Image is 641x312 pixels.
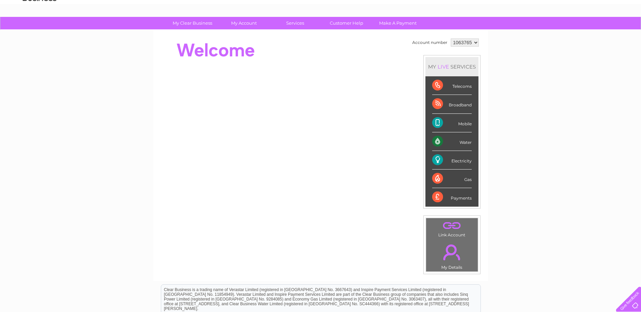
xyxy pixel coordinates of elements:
[428,240,476,264] a: .
[428,220,476,232] a: .
[596,29,613,34] a: Contact
[411,37,449,48] td: Account number
[514,3,560,12] a: 0333 014 3131
[22,18,57,38] img: logo.png
[432,151,472,170] div: Electricity
[319,17,374,29] a: Customer Help
[165,17,220,29] a: My Clear Business
[619,29,635,34] a: Log out
[539,29,554,34] a: Energy
[161,4,480,33] div: Clear Business is a trading name of Verastar Limited (registered in [GEOGRAPHIC_DATA] No. 3667643...
[432,170,472,188] div: Gas
[425,57,478,76] div: MY SERVICES
[432,132,472,151] div: Water
[582,29,592,34] a: Blog
[426,218,478,239] td: Link Account
[436,63,450,70] div: LIVE
[370,17,426,29] a: Make A Payment
[432,76,472,95] div: Telecoms
[558,29,578,34] a: Telecoms
[432,95,472,113] div: Broadband
[216,17,272,29] a: My Account
[522,29,535,34] a: Water
[426,239,478,272] td: My Details
[432,188,472,206] div: Payments
[267,17,323,29] a: Services
[432,114,472,132] div: Mobile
